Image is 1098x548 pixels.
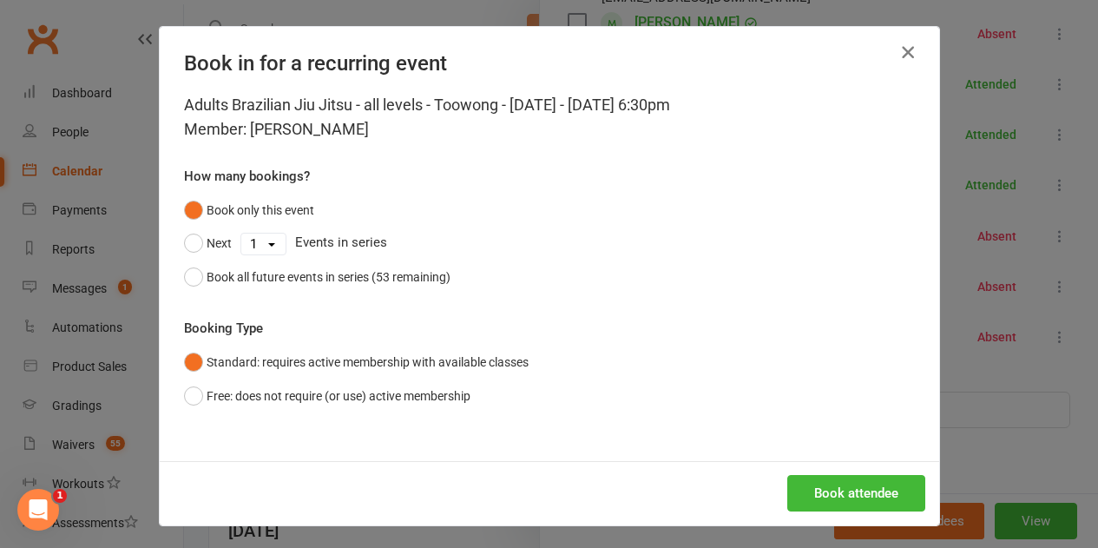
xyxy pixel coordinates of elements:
button: Book only this event [184,194,314,227]
h4: Book in for a recurring event [184,51,915,76]
span: 1 [53,489,67,503]
div: Adults Brazilian Jiu Jitsu - all levels - Toowong - [DATE] - [DATE] 6:30pm Member: [PERSON_NAME] [184,93,915,142]
button: Standard: requires active membership with available classes [184,346,529,379]
button: Free: does not require (or use) active membership [184,380,470,413]
button: Close [894,38,922,66]
button: Book attendee [787,475,925,512]
div: Events in series [184,227,915,260]
div: Book all future events in series (53 remaining) [207,267,450,287]
label: How many bookings? [184,166,310,187]
button: Book all future events in series (53 remaining) [184,261,450,294]
label: Booking Type [184,318,263,339]
button: Next [184,227,232,260]
iframe: Intercom live chat [17,489,59,531]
